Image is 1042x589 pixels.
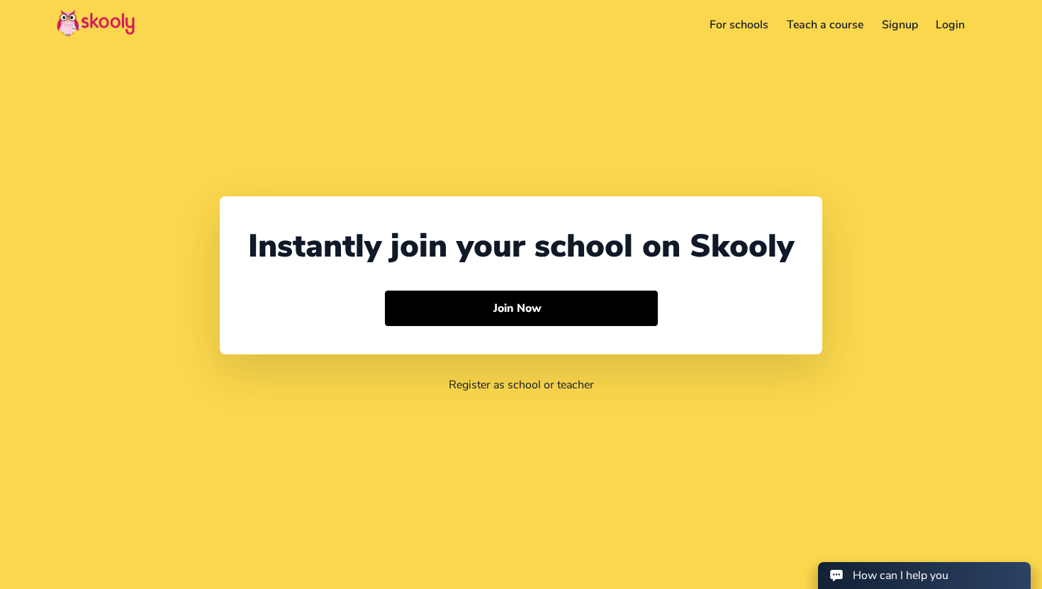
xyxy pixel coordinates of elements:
button: Join Now [385,291,658,326]
a: Teach a course [778,13,873,36]
img: Skooly [57,9,135,37]
a: Signup [873,13,927,36]
div: Instantly join your school on Skooly [248,225,794,268]
a: For schools [701,13,778,36]
a: Login [926,13,974,36]
a: Register as school or teacher [449,377,594,393]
